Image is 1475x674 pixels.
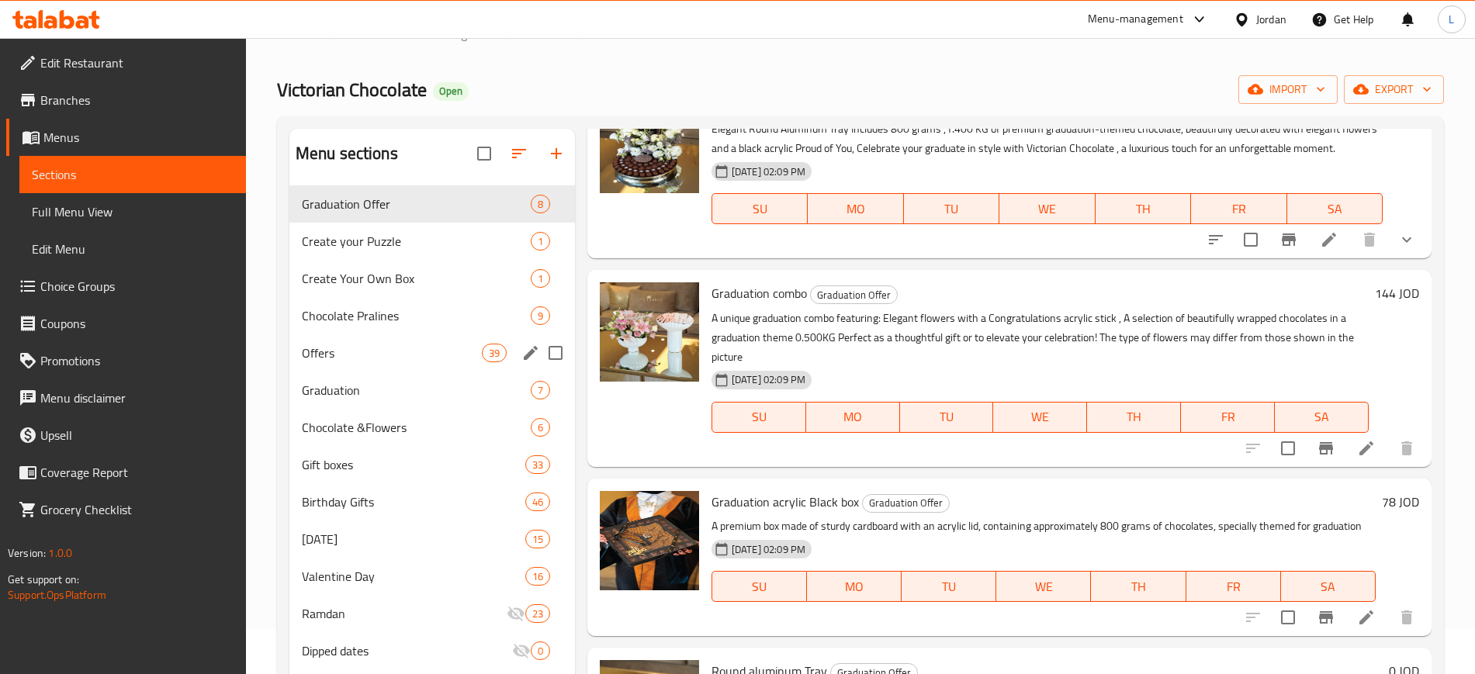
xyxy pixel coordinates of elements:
button: WE [993,402,1087,433]
span: Sections [591,25,635,43]
span: import [1251,80,1325,99]
button: FR [1191,193,1286,224]
span: 6 [531,420,549,435]
div: Menu-management [1088,10,1183,29]
span: Menu disclaimer [40,389,234,407]
button: FR [1181,402,1275,433]
div: Graduation Offer [810,285,898,304]
svg: Inactive section [507,604,525,623]
span: Gift boxes [302,455,525,474]
div: Offers39edit [289,334,575,372]
span: Create Your Own Box [302,269,531,288]
span: Graduation combo [712,282,807,305]
button: FR [1186,571,1281,602]
span: SA [1281,406,1362,428]
span: Valentine Day [302,567,525,586]
span: SU [718,575,801,598]
a: Choice Groups [6,268,246,305]
a: Edit Restaurant [6,44,246,81]
p: A premium box made of sturdy cardboard with an acrylic lid, containing approximately 800 grams of... [712,517,1376,536]
h6: 78 JOD [1382,491,1419,513]
button: delete [1388,430,1425,467]
div: Graduation Offer [302,195,531,213]
div: Graduation7 [289,372,575,409]
button: SA [1287,193,1383,224]
div: Open [433,82,469,101]
a: Support.OpsPlatform [8,585,106,605]
a: Edit menu item [1357,608,1376,627]
button: TU [900,402,994,433]
span: Full Menu View [32,202,234,221]
li: / [507,25,513,43]
li: / [580,25,585,43]
span: Chocolate Pralines [302,306,531,325]
span: [DATE] 02:09 PM [725,542,812,557]
span: Graduation Offer [863,494,949,512]
span: Ramdan [302,604,507,623]
button: edit [519,341,542,365]
div: items [525,604,550,623]
div: [DATE]15 [289,520,575,558]
a: Coupons [6,305,246,342]
span: Coverage Report [40,463,234,482]
span: Graduation [302,381,531,399]
span: WE [999,406,1081,428]
span: SA [1287,575,1369,598]
span: Restaurants management [363,25,501,43]
span: 16 [526,569,549,584]
span: TH [1097,575,1179,598]
button: TU [904,193,999,224]
span: 46 [526,495,549,510]
img: Graduation combo [600,282,699,382]
div: Gift boxes33 [289,446,575,483]
a: Edit Menu [19,230,246,268]
div: items [531,381,550,399]
span: Version: [8,543,46,563]
button: delete [1388,599,1425,636]
button: export [1344,75,1444,104]
div: Ramdan23 [289,595,575,632]
div: Create Your Own Box1 [289,260,575,297]
span: Dipped dates [302,641,512,660]
button: Add section [538,135,575,172]
button: WE [996,571,1091,602]
span: TH [1093,406,1175,428]
a: Home [277,25,327,43]
span: Grocery Checklist [40,500,234,519]
button: show more [1388,221,1425,258]
a: Sections [19,156,246,193]
span: Birthday Gifts [302,493,525,511]
span: MO [813,575,895,598]
span: 39 [483,346,506,361]
span: Select to update [1272,432,1304,465]
span: L [1449,11,1454,28]
span: export [1356,80,1432,99]
div: items [525,567,550,586]
img: Round Aluminium Tray [600,94,699,193]
button: SU [712,193,808,224]
div: items [531,641,550,660]
span: Get support on: [8,569,79,589]
span: TU [910,198,993,220]
span: Select all sections [468,137,500,170]
p: Elegant Round Aluminum Tray Includes 800 grams ,1.400 KG of premium graduation-themed chocolate, ... [712,119,1383,158]
button: Branch-specific-item [1270,221,1307,258]
span: Branches [40,91,234,109]
svg: Show Choices [1397,230,1416,249]
li: / [333,25,338,43]
span: Graduation Offer [811,286,897,304]
a: Edit menu item [1357,439,1376,458]
a: Upsell [6,416,246,454]
button: delete [1351,221,1388,258]
span: TU [908,575,990,598]
span: Victorian Chocolate [277,72,427,107]
svg: Inactive section [512,641,531,660]
a: Menus [519,24,573,44]
span: FR [1187,406,1269,428]
span: MO [814,198,897,220]
a: Restaurants management [345,24,501,44]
